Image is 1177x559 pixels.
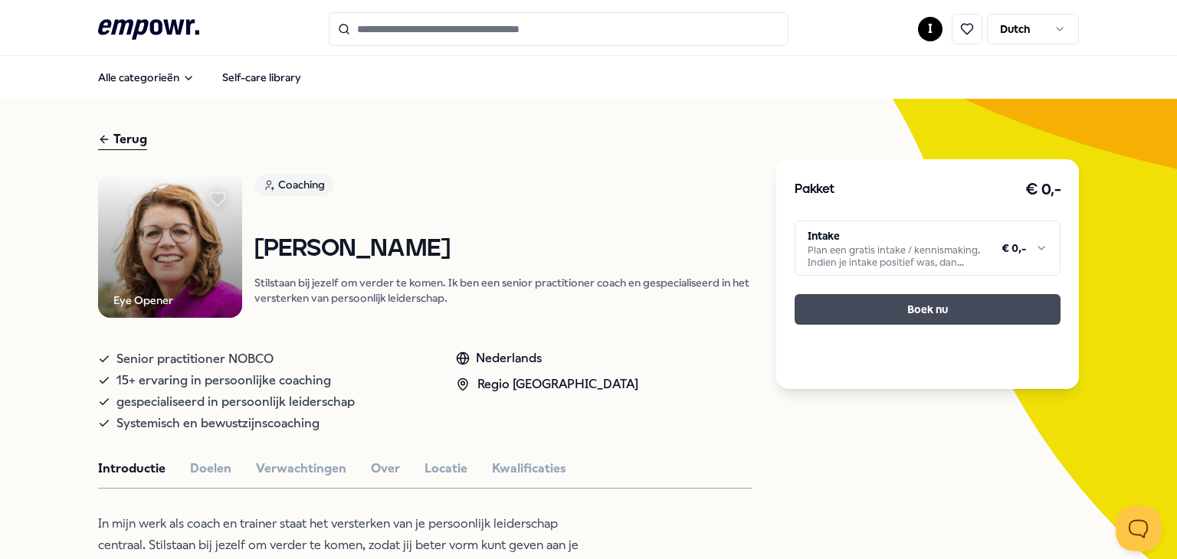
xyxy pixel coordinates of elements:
img: Product Image [98,175,242,319]
button: Doelen [190,459,231,479]
button: Over [371,459,400,479]
a: Self-care library [210,62,313,93]
span: gespecialiseerd in persoonlijk leiderschap [116,391,355,413]
button: Boek nu [795,294,1061,325]
button: Verwachtingen [256,459,346,479]
button: Alle categorieën [86,62,207,93]
a: Coaching [254,175,752,201]
span: 15+ ervaring in persoonlijke coaching [116,370,331,391]
p: Stilstaan bij jezelf om verder te komen. Ik ben een senior practitioner coach en gespecialiseerd ... [254,275,752,306]
div: Eye Opener [113,292,173,309]
h3: Pakket [795,180,834,200]
div: Nederlands [456,348,638,368]
button: Kwalificaties [492,459,566,479]
span: Systemisch en bewustzijnscoaching [116,413,320,434]
input: Search for products, categories or subcategories [329,12,788,46]
button: Locatie [425,459,467,479]
button: Introductie [98,459,166,479]
div: Coaching [254,175,333,196]
h3: € 0,- [1025,178,1061,202]
iframe: Help Scout Beacon - Open [1116,505,1162,551]
div: Regio [GEOGRAPHIC_DATA] [456,374,638,394]
button: I [918,17,943,41]
div: Terug [98,129,147,150]
h1: [PERSON_NAME] [254,236,752,263]
span: Senior practitioner NOBCO [116,348,274,370]
nav: Main [86,62,313,93]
